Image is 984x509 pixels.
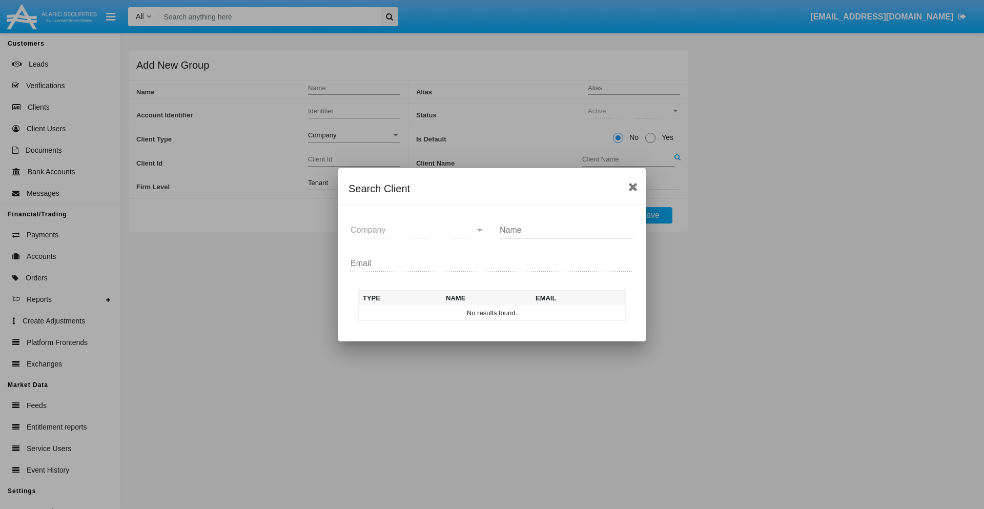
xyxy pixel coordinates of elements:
th: Type [359,290,442,306]
td: No results found. [359,306,626,321]
th: Name [442,290,531,306]
div: Search Client [348,180,635,197]
th: Email [531,290,626,306]
span: Company [351,226,385,234]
